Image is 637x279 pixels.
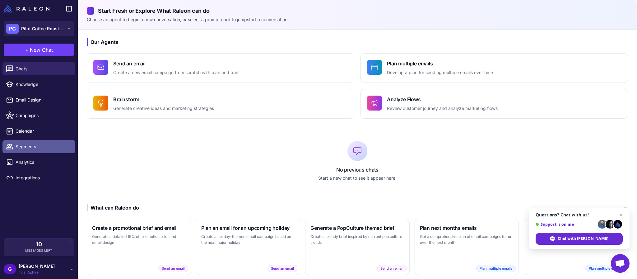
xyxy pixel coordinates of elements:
[310,224,404,232] h3: Generate a PopCulture themed brief
[19,263,55,270] span: [PERSON_NAME]
[415,219,519,275] button: Plan next months emailsGet a comprehensive plan of email campaigns to run over the next monthPlan...
[377,265,407,272] span: Send an email
[305,219,409,275] button: Generate a PopCulture themed briefCreate a trendy brief inspired by current pop culture trendsSen...
[87,7,628,15] h2: Start Fresh or Explore What Raleon can do
[25,248,53,253] span: Messages Left
[4,5,49,12] img: Raleon Logo
[87,204,139,211] div: What can Raleon do
[420,224,514,232] h3: Plan next months emails
[6,24,19,34] div: PC
[16,143,70,150] span: Segments
[16,112,70,119] span: Campaigns
[2,62,75,75] a: Chats
[87,38,628,46] h3: Our Agents
[536,233,623,245] div: Chat with Raleon
[87,166,628,173] p: No previous chats
[420,234,514,246] p: Get a comprehensive plan of email campaigns to run over the next month
[21,25,65,32] span: Pilot Coffee Roasters
[2,125,75,138] a: Calendar
[524,219,628,275] button: Plan next weeks emailsCreate a focused weekly email plan with specific campaignsPlan multiple emails
[4,44,74,56] button: +New Chat
[201,234,295,246] p: Create a holiday-themed email campaign based on the next major holiday
[19,270,55,275] span: Trial Active
[158,265,188,272] span: Send an email
[2,140,75,153] a: Segments
[360,89,628,119] button: Analyze FlowsReview customer journey and analyze marketing flows
[387,105,498,112] p: Review customer journey and analyze marketing flows
[36,242,42,247] span: 10
[4,5,52,12] a: Raleon Logo
[87,53,354,83] button: Send an emailCreate a new email campaign from scratch with plan and brief
[113,105,214,112] p: Generate creative ideas and marketing strategies
[87,219,191,275] button: Create a promotional brief and emailGenerate a detailed 15% off promotion brief and email designS...
[92,234,186,246] p: Generate a detailed 15% off promotion brief and email design
[360,53,628,83] button: Plan multiple emailsDevelop a plan for sending multiple emails over time
[92,224,186,232] h3: Create a promotional brief and email
[87,175,628,182] p: Start a new chat to see it appear here.
[2,156,75,169] a: Analytics
[4,21,74,36] button: PCPilot Coffee Roasters
[2,109,75,122] a: Campaigns
[16,174,70,181] span: Integrations
[87,16,628,23] p: Choose an agent to begin a new conversation, or select a prompt card to jumpstart a conversation.
[585,265,625,272] span: Plan multiple emails
[536,222,596,227] span: Support is online
[387,60,493,67] h4: Plan multiple emails
[113,60,240,67] h4: Send an email
[25,46,29,54] span: +
[387,69,493,76] p: Develop a plan for sending multiple emails over time
[2,93,75,106] a: Email Design
[4,264,16,274] div: G
[558,236,608,241] span: Chat with [PERSON_NAME]
[16,159,70,166] span: Analytics
[476,265,516,272] span: Plan multiple emails
[87,89,354,119] button: BrainstormGenerate creative ideas and marketing strategies
[310,234,404,246] p: Create a trendy brief inspired by current pop culture trends
[16,65,70,72] span: Chats
[617,211,625,219] span: Close chat
[2,171,75,184] a: Integrations
[2,78,75,91] a: Knowledge
[16,97,70,103] span: Email Design
[536,212,623,217] span: Questions? Chat with us!
[113,69,240,76] p: Create a new email campaign from scratch with plan and brief
[113,96,214,103] h4: Brainstorm
[30,46,53,54] span: New Chat
[387,96,498,103] h4: Analyze Flows
[16,81,70,88] span: Knowledge
[267,265,297,272] span: Send an email
[611,254,630,273] div: Open chat
[196,219,300,275] button: Plan an email for an upcoming holidayCreate a holiday-themed email campaign based on the next maj...
[16,128,70,135] span: Calendar
[201,224,295,232] h3: Plan an email for an upcoming holiday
